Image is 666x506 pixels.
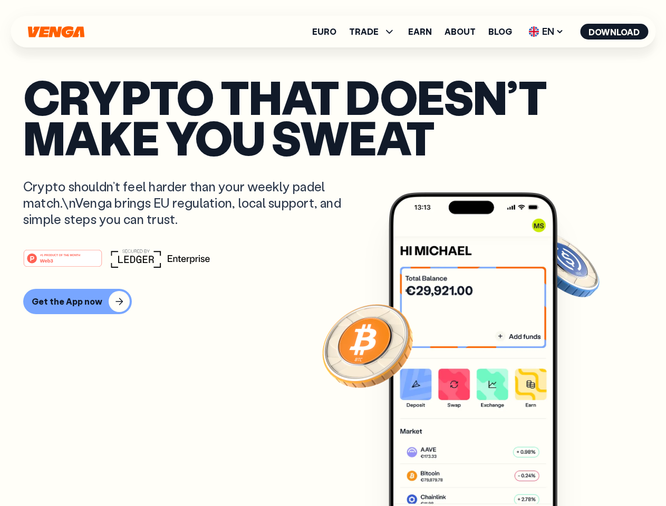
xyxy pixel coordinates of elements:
div: Get the App now [32,296,102,307]
span: TRADE [349,27,379,36]
span: TRADE [349,25,395,38]
p: Crypto that doesn’t make you sweat [23,76,643,157]
svg: Home [26,26,85,38]
img: USDC coin [526,227,602,303]
a: #1 PRODUCT OF THE MONTHWeb3 [23,256,102,269]
a: Get the App now [23,289,643,314]
tspan: #1 PRODUCT OF THE MONTH [40,253,80,256]
a: About [445,27,476,36]
a: Euro [312,27,336,36]
button: Get the App now [23,289,132,314]
button: Download [580,24,648,40]
tspan: Web3 [40,257,53,263]
img: flag-uk [528,26,539,37]
p: Crypto shouldn’t feel harder than your weekly padel match.\nVenga brings EU regulation, local sup... [23,178,356,228]
span: EN [525,23,567,40]
a: Blog [488,27,512,36]
img: Bitcoin [320,298,415,393]
a: Earn [408,27,432,36]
